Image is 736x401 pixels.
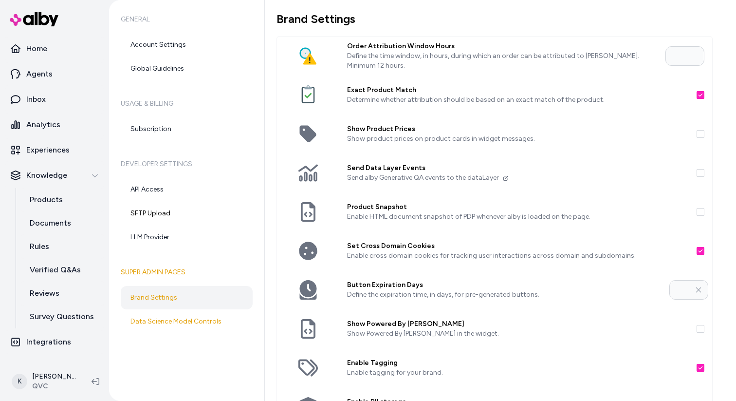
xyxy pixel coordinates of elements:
a: Agents [4,62,105,86]
a: Analytics [4,113,105,136]
label: Order Attribution Window Hours [347,41,658,51]
p: Show Powered By [PERSON_NAME] in the widget. [347,329,689,339]
a: Account Settings [121,33,253,57]
p: Knowledge [26,170,67,181]
a: Products [20,188,105,211]
a: Global Guidelines [121,57,253,80]
p: Agents [26,68,53,80]
h1: Brand Settings [276,12,713,26]
p: Enable cross domain cookies for tracking user interactions across domain and subdomains. [347,251,689,261]
p: Documents [30,217,71,229]
a: Experiences [4,138,105,162]
p: Rules [30,241,49,252]
h6: Developer Settings [121,151,253,178]
p: [PERSON_NAME] [32,372,76,382]
p: Enable tagging for your brand. [347,368,689,378]
p: Enable HTML document snapshot of PDP whenever alby is loaded on the page. [347,212,689,222]
a: Documents [20,211,105,235]
label: Exact Product Match [347,85,689,95]
label: Enable Tagging [347,358,689,368]
p: Survey Questions [30,311,94,323]
h6: Super Admin Pages [121,259,253,286]
span: QVC [32,382,76,391]
p: Products [30,194,63,206]
span: K [12,374,27,389]
a: Verified Q&As [20,258,105,282]
button: Knowledge [4,164,105,187]
a: Data Science Model Controls [121,310,253,333]
a: Reviews [20,282,105,305]
p: Define the expiration time, in days, for pre-generated buttons. [347,290,662,300]
p: Integrations [26,336,71,348]
button: K[PERSON_NAME]QVC [6,366,84,397]
a: SFTP Upload [121,202,253,225]
a: Survey Questions [20,305,105,328]
a: Inbox [4,88,105,111]
h6: Usage & Billing [121,90,253,117]
p: Home [26,43,47,55]
a: Home [4,37,105,60]
a: LLM Provider [121,226,253,249]
label: Product Snapshot [347,202,689,212]
h6: General [121,6,253,33]
p: Experiences [26,144,70,156]
label: Show Product Prices [347,124,689,134]
p: Determine whether attribution should be based on an exact match of the product. [347,95,689,105]
p: Send alby Generative QA events to the dataLayer [347,173,689,183]
p: Verified Q&As [30,264,81,276]
img: alby Logo [10,12,58,26]
a: Subscription [121,117,253,141]
p: Inbox [26,94,46,105]
a: Integrations [4,330,105,354]
p: Define the time window, in hours, during which an order can be attributed to [PERSON_NAME]. Minim... [347,51,658,71]
label: Set Cross Domain Cookies [347,241,689,251]
a: API Access [121,178,253,201]
a: Brand Settings [121,286,253,309]
p: Reviews [30,287,59,299]
label: Button Expiration Days [347,280,662,290]
p: Show product prices on product cards in widget messages. [347,134,689,144]
label: Show Powered By [PERSON_NAME] [347,319,689,329]
label: Send Data Layer Events [347,163,689,173]
p: Analytics [26,119,60,131]
a: Rules [20,235,105,258]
